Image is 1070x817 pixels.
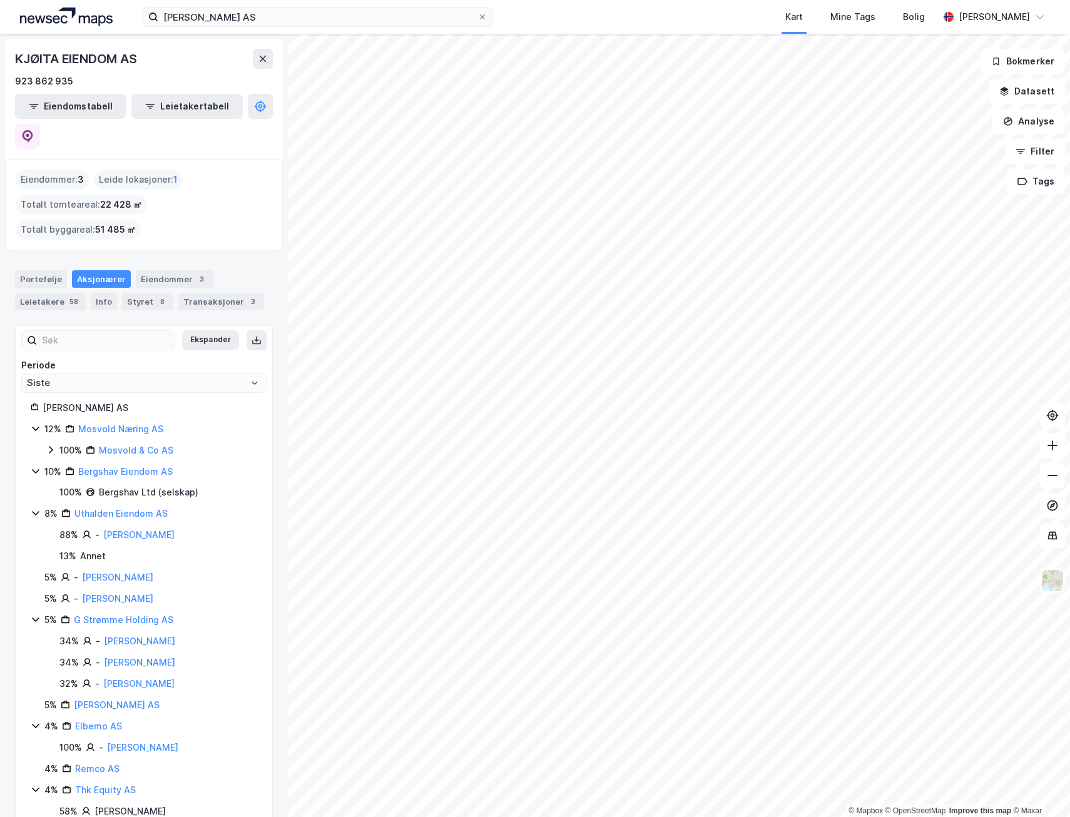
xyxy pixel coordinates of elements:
[1007,169,1065,194] button: Tags
[107,742,178,753] a: [PERSON_NAME]
[178,293,264,310] div: Transaksjoner
[1005,139,1065,164] button: Filter
[96,634,100,649] div: -
[80,549,106,564] div: Annet
[95,527,99,542] div: -
[136,270,213,288] div: Eiendommer
[182,330,239,350] button: Ekspander
[15,74,73,89] div: 923 862 935
[44,719,58,734] div: 4%
[15,94,126,119] button: Eiendomstabell
[75,721,122,731] a: Elbemo AS
[82,572,153,582] a: [PERSON_NAME]
[830,9,875,24] div: Mine Tags
[44,612,57,627] div: 5%
[981,49,1065,74] button: Bokmerker
[989,79,1065,104] button: Datasett
[44,783,58,798] div: 4%
[104,657,175,667] a: [PERSON_NAME]
[22,373,266,392] input: ClearOpen
[15,49,140,69] div: KJØITA EIENDOM AS
[44,570,57,585] div: 5%
[16,170,89,190] div: Eiendommer :
[15,270,67,288] div: Portefølje
[74,699,160,710] a: [PERSON_NAME] AS
[67,295,81,308] div: 58
[99,740,103,755] div: -
[103,678,175,689] a: [PERSON_NAME]
[44,591,57,606] div: 5%
[74,570,78,585] div: -
[16,195,147,215] div: Totalt tomteareal :
[95,676,99,691] div: -
[131,94,243,119] button: Leietakertabell
[99,485,198,500] div: Bergshav Ltd (selskap)
[100,197,142,212] span: 22 428 ㎡
[20,8,113,26] img: logo.a4113a55bc3d86da70a041830d287a7e.svg
[59,527,78,542] div: 88%
[959,9,1030,24] div: [PERSON_NAME]
[43,400,257,415] div: [PERSON_NAME] AS
[74,591,78,606] div: -
[82,593,153,604] a: [PERSON_NAME]
[59,655,79,670] div: 34%
[59,485,82,500] div: 100%
[74,614,173,625] a: G Strømme Holding AS
[94,170,183,190] div: Leide lokasjoner :
[59,676,78,691] div: 32%
[44,506,58,521] div: 8%
[44,698,57,713] div: 5%
[250,378,260,388] button: Open
[21,358,267,373] div: Periode
[785,9,803,24] div: Kart
[1041,569,1064,592] img: Z
[15,293,86,310] div: Leietakere
[72,270,131,288] div: Aksjonærer
[59,634,79,649] div: 34%
[78,424,163,434] a: Mosvold Næring AS
[75,763,120,774] a: Remco AS
[949,806,1011,815] a: Improve this map
[59,443,82,458] div: 100%
[195,273,208,285] div: 3
[158,8,477,26] input: Søk på adresse, matrikkel, gårdeiere, leietakere eller personer
[247,295,259,308] div: 3
[173,172,178,187] span: 1
[74,508,168,519] a: Uthalden Eiendom AS
[78,172,84,187] span: 3
[96,655,100,670] div: -
[44,422,61,437] div: 12%
[103,529,175,540] a: [PERSON_NAME]
[75,784,136,795] a: Thk Equity AS
[992,109,1065,134] button: Analyse
[44,464,61,479] div: 10%
[885,806,946,815] a: OpenStreetMap
[156,295,168,308] div: 8
[91,293,117,310] div: Info
[44,761,58,776] div: 4%
[1007,757,1070,817] iframe: Chat Widget
[903,9,925,24] div: Bolig
[848,806,883,815] a: Mapbox
[95,222,136,237] span: 51 485 ㎡
[104,636,175,646] a: [PERSON_NAME]
[78,466,173,477] a: Bergshav Eiendom AS
[59,549,76,564] div: 13 %
[16,220,141,240] div: Totalt byggareal :
[99,445,173,455] a: Mosvold & Co AS
[59,740,82,755] div: 100%
[122,293,173,310] div: Styret
[37,331,174,350] input: Søk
